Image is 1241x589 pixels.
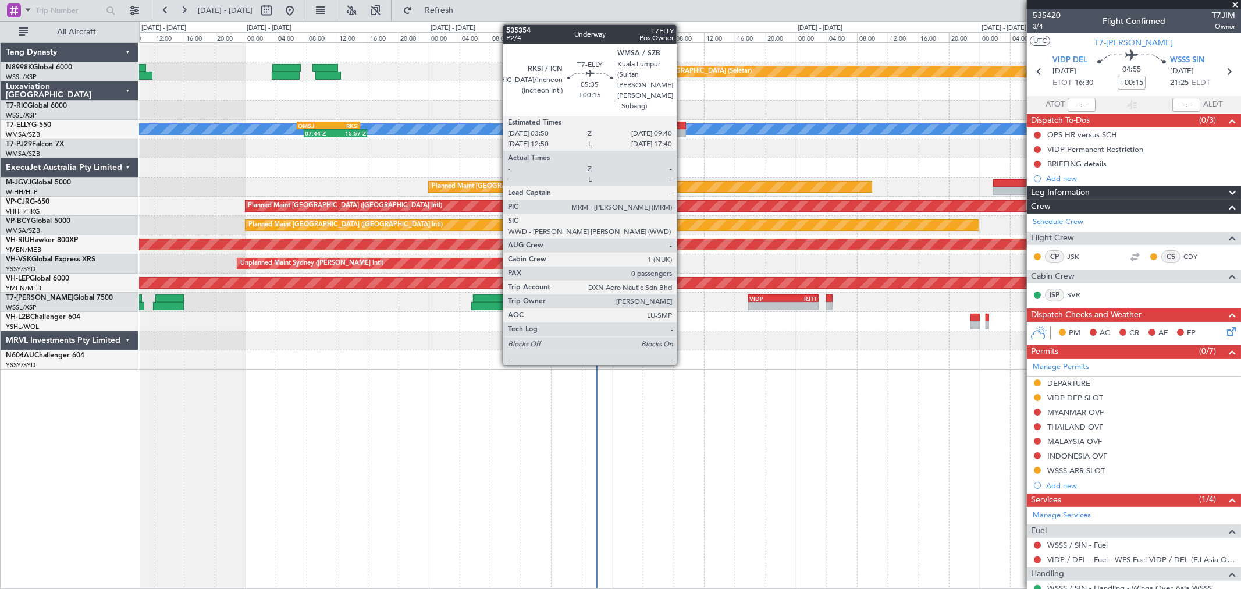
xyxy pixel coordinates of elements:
span: T7-PJ29 [6,141,32,148]
span: ALDT [1203,99,1222,111]
span: [DATE] [1170,66,1194,77]
div: 08:00 [674,32,705,42]
a: VH-L2BChallenger 604 [6,314,80,321]
div: 16:00 [368,32,399,42]
div: 04:00 [1010,32,1041,42]
a: VP-BCYGlobal 5000 [6,218,70,225]
span: VH-LEP [6,275,30,282]
span: Refresh [415,6,464,15]
div: 08:00 [307,32,337,42]
span: VH-VSK [6,256,31,263]
div: VIDP [749,295,784,302]
div: - [784,303,818,310]
span: Handling [1031,567,1064,581]
div: 16:00 [551,32,582,42]
a: CDY [1183,251,1210,262]
div: 12:00 [154,32,184,42]
div: 16:00 [184,32,215,42]
div: OPS HR versus SCH [1047,130,1117,140]
a: WSSL/XSP [6,303,37,312]
a: WMSA/SZB [6,130,40,139]
span: (0/7) [1199,345,1216,357]
div: 08:00 [857,32,888,42]
div: 12:00 [521,32,552,42]
button: Refresh [397,1,467,20]
div: CS [1161,250,1180,263]
span: All Aircraft [30,28,123,36]
span: AC [1100,328,1110,339]
div: 04:00 [643,32,674,42]
div: Flight Confirmed [1103,16,1165,28]
span: N604AU [6,352,34,359]
div: 20:00 [582,32,613,42]
a: YSSY/SYD [6,265,35,274]
div: 04:00 [460,32,490,42]
a: VP-CJRG-650 [6,198,49,205]
span: VP-CJR [6,198,30,205]
div: MYANMAR OVF [1047,407,1104,417]
a: VIDP / DEL - Fuel - WFS Fuel VIDP / DEL (EJ Asia Only) [1047,555,1235,565]
span: Leg Information [1031,186,1090,200]
a: Manage Permits [1033,361,1089,373]
span: ATOT [1046,99,1065,111]
span: 21:25 [1170,77,1189,89]
span: 16:30 [1075,77,1093,89]
span: (1/4) [1199,493,1216,505]
div: WSSS ARR SLOT [1047,466,1105,476]
div: 12:00 [888,32,919,42]
span: AF [1158,328,1168,339]
a: VH-VSKGlobal Express XRS [6,256,95,263]
span: Cabin Crew [1031,270,1075,283]
div: VIDP DEP SLOT [1047,393,1103,403]
a: Schedule Crew [1033,217,1083,228]
div: 00:00 [613,32,643,42]
input: Trip Number [35,2,102,19]
div: Planned Maint [GEOGRAPHIC_DATA] (Halim Intl) [432,178,577,196]
div: [DATE] - [DATE] [798,23,842,33]
span: (0/3) [1199,114,1216,126]
span: VH-L2B [6,314,30,321]
a: T7-PJ29Falcon 7X [6,141,64,148]
div: VIDP Permanent Restriction [1047,144,1143,154]
div: 20:00 [215,32,246,42]
span: 3/4 [1033,22,1061,31]
div: Planned Maint Sydney ([PERSON_NAME] Intl) [611,313,746,330]
span: T7JIM [1212,9,1235,22]
div: Unplanned Maint Sydney ([PERSON_NAME] Intl) [240,255,383,272]
span: Dispatch Checks and Weather [1031,308,1142,322]
div: MALAYSIA OVF [1047,437,1102,446]
span: ELDT [1192,77,1210,89]
a: WMSA/SZB [6,226,40,235]
div: INDONESIA OVF [1047,451,1107,461]
a: YMEN/MEB [6,284,41,293]
span: 04:55 [1122,64,1141,76]
div: 04:00 [276,32,307,42]
span: [DATE] - [DATE] [198,5,253,16]
div: 16:00 [919,32,950,42]
a: WSSL/XSP [6,73,37,81]
span: VIDP DEL [1052,55,1087,66]
span: N8998K [6,64,33,71]
a: Manage Services [1033,510,1091,521]
span: PM [1069,328,1080,339]
div: Planned Maint [GEOGRAPHIC_DATA] ([GEOGRAPHIC_DATA] Intl) [248,217,443,234]
div: 12:00 [704,32,735,42]
span: T7-ELLY [6,122,31,129]
a: YSSY/SYD [6,361,35,370]
a: WSSL/XSP [6,111,37,120]
span: Crew [1031,200,1051,214]
a: T7-ELLYG-550 [6,122,51,129]
div: 04:00 [827,32,858,42]
div: Add new [1046,173,1235,183]
span: FP [1187,328,1196,339]
div: 08:00 [490,32,521,42]
input: --:-- [1068,98,1096,112]
div: [DATE] - [DATE] [431,23,475,33]
a: N8998KGlobal 6000 [6,64,72,71]
button: UTC [1030,36,1050,46]
a: JSK [1067,251,1093,262]
div: 00:00 [796,32,827,42]
span: T7-RIC [6,102,27,109]
a: YMEN/MEB [6,246,41,254]
span: M-JGVJ [6,179,31,186]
